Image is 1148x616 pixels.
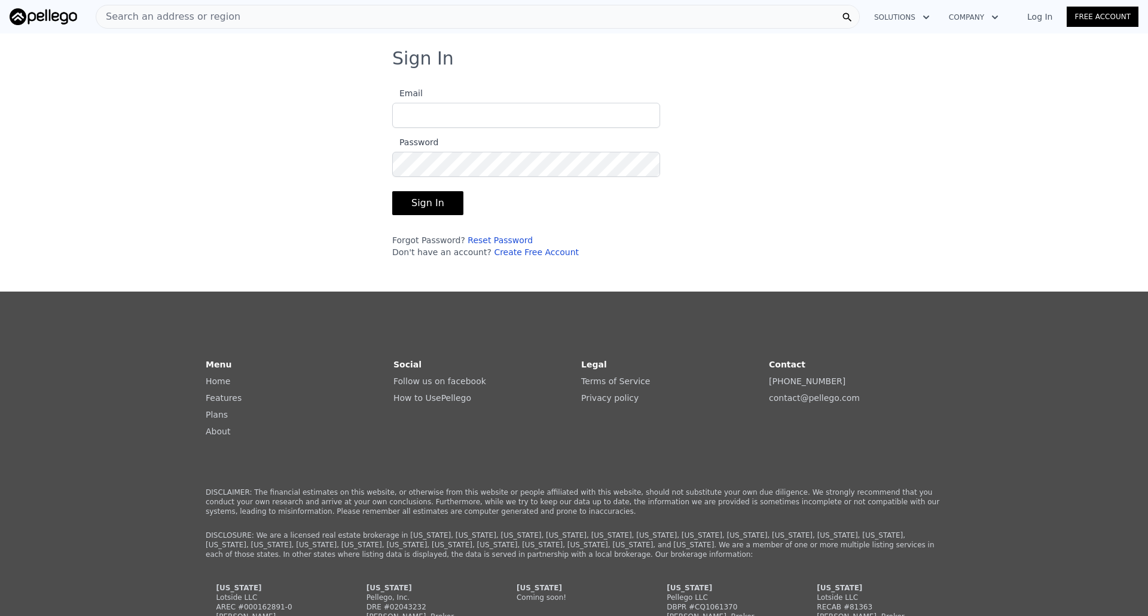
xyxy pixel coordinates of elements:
a: Plans [206,410,228,419]
div: Pellego, Inc. [367,593,481,602]
a: [PHONE_NUMBER] [769,376,845,386]
span: Password [392,137,438,147]
div: RECAB #81363 [817,602,932,612]
input: Password [392,152,660,177]
a: Create Free Account [494,247,579,257]
div: Forgot Password? Don't have an account? [392,234,660,258]
span: Search an address or region [96,10,240,24]
div: Pellego LLC [667,593,781,602]
img: Pellego [10,8,77,25]
a: Terms of Service [581,376,650,386]
a: Privacy policy [581,393,639,403]
button: Solutions [865,7,939,28]
div: [US_STATE] [216,583,331,593]
div: [US_STATE] [367,583,481,593]
div: [US_STATE] [667,583,781,593]
a: Log In [1013,11,1067,23]
a: Follow us on facebook [393,376,486,386]
div: [US_STATE] [817,583,932,593]
div: Coming soon! [517,593,631,602]
a: Home [206,376,230,386]
a: Reset Password [468,235,533,245]
a: About [206,427,230,436]
button: Sign In [392,191,463,215]
a: Free Account [1067,7,1138,27]
div: Lotside LLC [817,593,932,602]
span: Email [392,88,423,98]
div: DRE #02043232 [367,602,481,612]
strong: Contact [769,360,805,369]
input: Email [392,103,660,128]
div: DBPR #CQ1061370 [667,602,781,612]
h3: Sign In [392,48,756,69]
p: DISCLAIMER: The financial estimates on this website, or otherwise from this website or people aff... [206,488,942,516]
p: DISCLOSURE: We are a licensed real estate brokerage in [US_STATE], [US_STATE], [US_STATE], [US_ST... [206,531,942,559]
div: AREC #000162891-0 [216,602,331,612]
div: Lotside LLC [216,593,331,602]
strong: Menu [206,360,231,369]
a: contact@pellego.com [769,393,860,403]
strong: Legal [581,360,607,369]
strong: Social [393,360,422,369]
div: [US_STATE] [517,583,631,593]
a: Features [206,393,242,403]
a: How to UsePellego [393,393,471,403]
button: Company [939,7,1008,28]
